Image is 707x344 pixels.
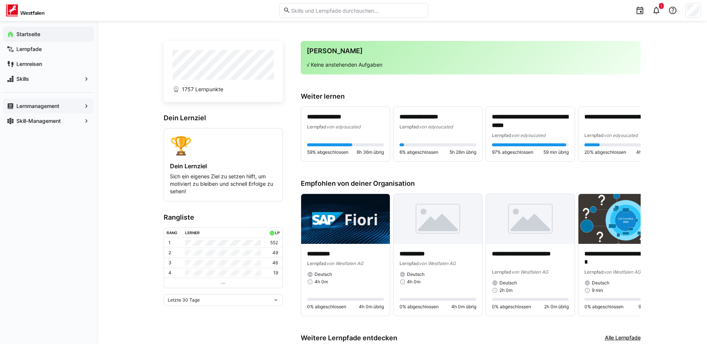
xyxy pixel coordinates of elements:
[400,304,439,310] span: 0% abgeschlossen
[394,194,482,244] img: image
[167,230,177,235] div: Rang
[164,213,283,222] h3: Rangliste
[492,304,531,310] span: 0% abgeschlossen
[400,149,438,155] span: 6% abgeschlossen
[592,280,609,286] span: Deutsch
[270,240,278,246] p: 552
[544,304,569,310] span: 2h 0m übrig
[511,269,548,275] span: von Westfalen AG
[307,47,635,55] h3: [PERSON_NAME]
[492,149,533,155] span: 97% abgeschlossen
[451,304,476,310] span: 4h 0m übrig
[272,260,278,266] p: 46
[492,269,511,275] span: Lernpfad
[301,92,641,101] h3: Weiter lernen
[486,194,575,244] img: image
[170,134,277,156] div: 🏆
[492,133,511,138] span: Lernpfad
[419,261,456,266] span: von Westfalen AG
[315,279,328,285] span: 4h 0m
[170,173,277,195] p: Sich ein eigenes Ziel zu setzen hilft, um motiviert zu bleiben und schnell Erfolge zu sehen!
[511,133,545,138] span: von edyoucated
[592,287,603,293] span: 9 min
[578,194,667,244] img: image
[407,279,420,285] span: 4h 0m
[307,149,348,155] span: 59% abgeschlossen
[359,304,384,310] span: 4h 0m übrig
[660,4,662,8] span: 1
[605,334,641,342] a: Alle Lernpfade
[290,7,424,14] input: Skills und Lernpfade durchsuchen…
[168,260,171,266] p: 3
[543,149,569,155] span: 59 min übrig
[584,133,604,138] span: Lernpfad
[307,304,346,310] span: 0% abgeschlossen
[168,270,171,276] p: 4
[307,261,326,266] span: Lernpfad
[275,230,280,235] div: LP
[326,261,363,266] span: von Westfalen AG
[400,124,419,130] span: Lernpfad
[407,271,424,277] span: Deutsch
[584,304,624,310] span: 0% abgeschlossen
[301,334,397,342] h3: Weitere Lernpfade entdecken
[584,269,604,275] span: Lernpfad
[273,270,278,276] p: 19
[164,114,283,122] h3: Dein Lernziel
[449,149,476,155] span: 5h 26m übrig
[170,162,277,170] h4: Dein Lernziel
[315,271,332,277] span: Deutsch
[182,86,223,93] span: 1757 Lernpunkte
[307,124,326,130] span: Lernpfad
[168,297,200,303] span: Letzte 30 Tage
[301,194,390,244] img: image
[419,124,453,130] span: von edyoucated
[357,149,384,155] span: 6h 36m übrig
[584,149,626,155] span: 20% abgeschlossen
[185,230,200,235] div: Lerner
[499,287,512,293] span: 2h 0m
[307,61,635,69] p: √ Keine anstehenden Aufgaben
[636,149,661,155] span: 4h 0m übrig
[326,124,360,130] span: von edyoucated
[499,280,517,286] span: Deutsch
[272,250,278,256] p: 49
[638,304,661,310] span: 9 min übrig
[168,240,171,246] p: 1
[168,250,171,256] p: 2
[604,133,638,138] span: von edyoucated
[301,179,641,188] h3: Empfohlen von deiner Organisation
[400,261,419,266] span: Lernpfad
[604,269,641,275] span: von Westfalen AG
